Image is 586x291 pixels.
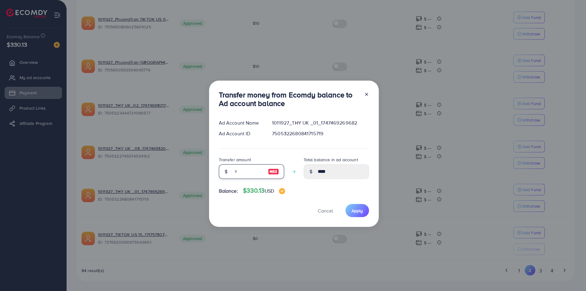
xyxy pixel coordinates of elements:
[243,187,285,195] h4: $330.13
[304,157,358,163] label: Total balance in ad account
[265,187,274,194] span: USD
[345,204,369,217] button: Apply
[267,130,374,137] div: 7505322680841715719
[214,130,267,137] div: Ad Account ID
[219,157,251,163] label: Transfer amount
[267,119,374,126] div: 1011927_THY UK _01_1747469269682
[352,208,363,214] span: Apply
[560,264,581,286] iframe: Chat
[219,90,359,108] h3: Transfer money from Ecomdy balance to Ad account balance
[214,119,267,126] div: Ad Account Name
[310,204,341,217] button: Cancel
[268,168,279,175] img: image
[219,187,238,195] span: Balance:
[318,207,333,214] span: Cancel
[279,188,285,194] img: image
